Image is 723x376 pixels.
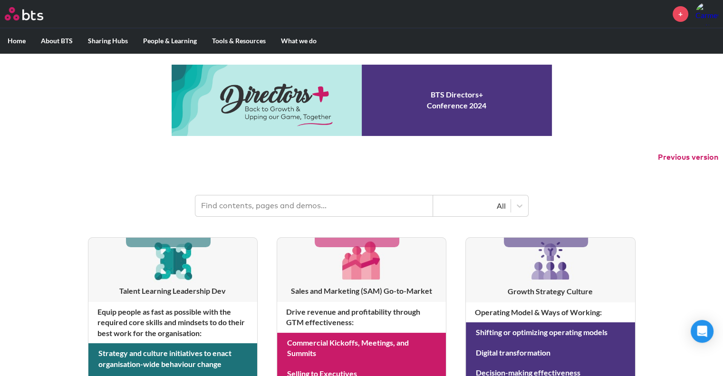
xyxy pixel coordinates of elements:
[5,7,61,20] a: Go home
[172,65,552,136] a: Conference 2024
[195,195,433,216] input: Find contents, pages and demos...
[438,201,506,211] div: All
[204,29,273,53] label: Tools & Resources
[339,238,384,283] img: [object Object]
[277,302,446,333] h4: Drive revenue and profitability through GTM effectiveness :
[5,7,43,20] img: BTS Logo
[33,29,80,53] label: About BTS
[273,29,324,53] label: What we do
[691,320,713,343] div: Open Intercom Messenger
[673,6,688,22] a: +
[466,302,635,322] h4: Operating Model & Ways of Working :
[80,29,135,53] label: Sharing Hubs
[528,238,573,283] img: [object Object]
[88,286,257,296] h3: Talent Learning Leadership Dev
[695,2,718,25] a: Profile
[135,29,204,53] label: People & Learning
[277,286,446,296] h3: Sales and Marketing (SAM) Go-to-Market
[658,152,718,163] button: Previous version
[88,302,257,343] h4: Equip people as fast as possible with the required core skills and mindsets to do their best work...
[150,238,195,283] img: [object Object]
[466,286,635,297] h3: Growth Strategy Culture
[695,2,718,25] img: Carmen Low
